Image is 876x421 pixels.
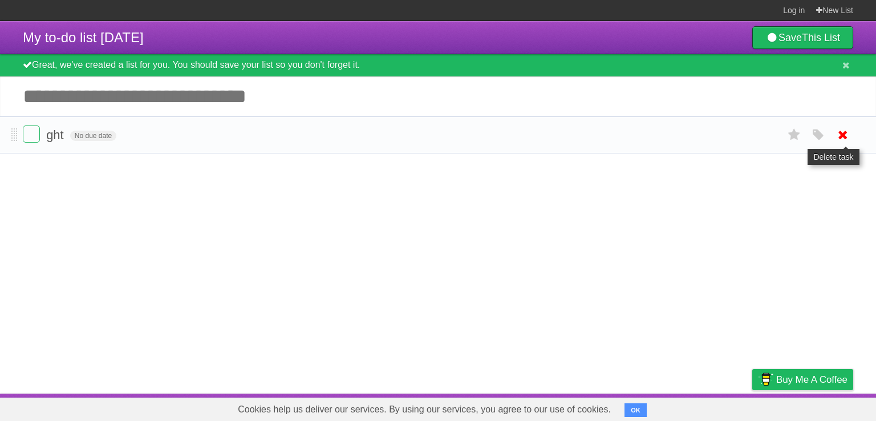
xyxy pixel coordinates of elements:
[601,396,624,418] a: About
[23,30,144,45] span: My to-do list [DATE]
[624,403,647,417] button: OK
[758,370,773,389] img: Buy me a coffee
[752,369,853,390] a: Buy me a coffee
[699,396,724,418] a: Terms
[802,32,840,43] b: This List
[46,128,67,142] span: ght
[638,396,684,418] a: Developers
[70,131,116,141] span: No due date
[781,396,853,418] a: Suggest a feature
[737,396,767,418] a: Privacy
[776,370,847,390] span: Buy me a coffee
[226,398,622,421] span: Cookies help us deliver our services. By using our services, you agree to our use of cookies.
[784,126,805,144] label: Star task
[23,126,40,143] label: Done
[752,26,853,49] a: SaveThis List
